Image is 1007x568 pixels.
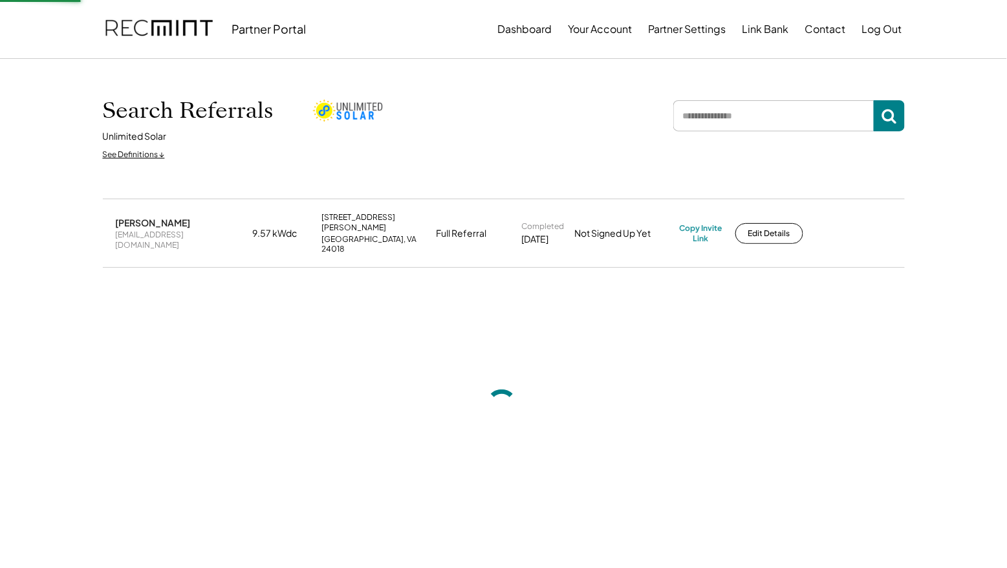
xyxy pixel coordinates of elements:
button: Contact [805,16,846,42]
div: See Definitions ↓ [103,149,165,160]
div: [GEOGRAPHIC_DATA], VA 24018 [322,234,429,254]
div: Unlimited Solar [103,130,167,143]
img: unlimited-solar.png [312,99,384,123]
button: Partner Settings [649,16,726,42]
div: [EMAIL_ADDRESS][DOMAIN_NAME] [116,230,245,250]
div: Not Signed Up Yet [575,227,672,240]
h1: Search Referrals [103,97,274,124]
div: Copy Invite Link [680,223,722,243]
div: [DATE] [522,233,549,246]
button: Dashboard [498,16,552,42]
div: Full Referral [437,227,487,240]
div: 9.57 kWdc [253,227,314,240]
button: Log Out [862,16,902,42]
div: [PERSON_NAME] [116,217,191,228]
button: Link Bank [742,16,789,42]
div: Completed [522,221,565,232]
div: [STREET_ADDRESS][PERSON_NAME] [322,212,429,232]
button: Edit Details [735,223,803,244]
button: Your Account [568,16,633,42]
div: Partner Portal [232,21,307,36]
img: recmint-logotype%403x.png [105,7,213,51]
